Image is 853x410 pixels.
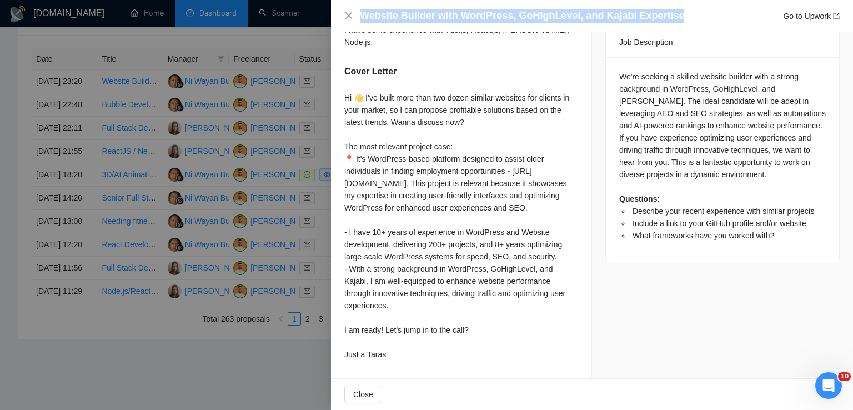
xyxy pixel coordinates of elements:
div: Job Description [619,27,826,57]
button: Close [344,11,353,21]
div: We're seeking a skilled website builder with a strong background in WordPress, GoHighLevel, and [... [619,71,826,242]
div: I have some experience with Vue.js, React.js, [PERSON_NAME], Node.js. [344,24,578,48]
button: Close [344,386,382,403]
iframe: Intercom live chat [815,372,842,399]
h4: Website Builder with WordPress, GoHighLevel, and Kajabi Expertise [360,9,684,23]
span: 10 [838,372,851,381]
span: close [344,11,353,20]
a: Go to Upworkexport [783,12,840,21]
h5: Cover Letter [344,65,397,78]
div: Hi 👋 I’ve built more than two dozen similar websites for clients in your market, so I can propose... [344,92,578,361]
span: Include a link to your GitHub profile and/or website [633,219,806,228]
span: Describe your recent experience with similar projects [633,207,815,216]
strong: Questions: [619,194,660,203]
span: What frameworks have you worked with? [633,231,774,240]
span: Close [353,388,373,401]
span: export [833,13,840,19]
